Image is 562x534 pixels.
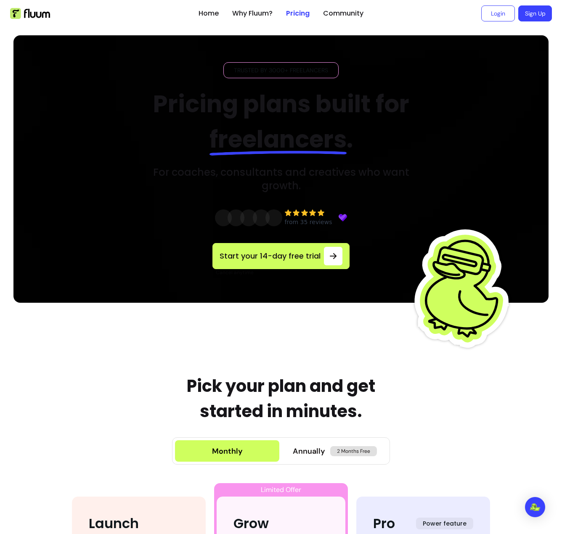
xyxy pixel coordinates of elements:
[220,250,321,262] span: Start your 14-day free trial
[89,513,139,534] div: Launch
[293,445,325,457] span: Annually
[209,123,347,156] span: freelancers
[216,269,350,276] p: Cancel anytime
[231,66,331,74] span: Trusted by 3000+ freelancers
[139,87,424,157] h2: Pricing plans built for .
[286,8,310,19] a: Pricing
[416,518,473,529] span: Power feature
[330,446,377,456] span: 2 Months Free
[199,8,219,19] a: Home
[212,445,243,457] div: Monthly
[323,8,363,19] a: Community
[163,373,399,424] h1: Pick your plan and get started in minutes.
[481,5,515,21] a: Login
[373,513,395,534] div: Pro
[233,513,269,534] div: Grow
[525,497,545,517] div: Open Intercom Messenger
[217,483,345,497] div: Limited Offer
[518,5,552,21] a: Sign Up
[139,166,424,193] h3: For coaches, consultants and creatives who want growth.
[10,8,50,19] img: Fluum Logo
[212,243,350,269] a: Start your 14-day free trial
[412,214,517,362] img: Fluum Duck sticker
[232,8,273,19] a: Why Fluum?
